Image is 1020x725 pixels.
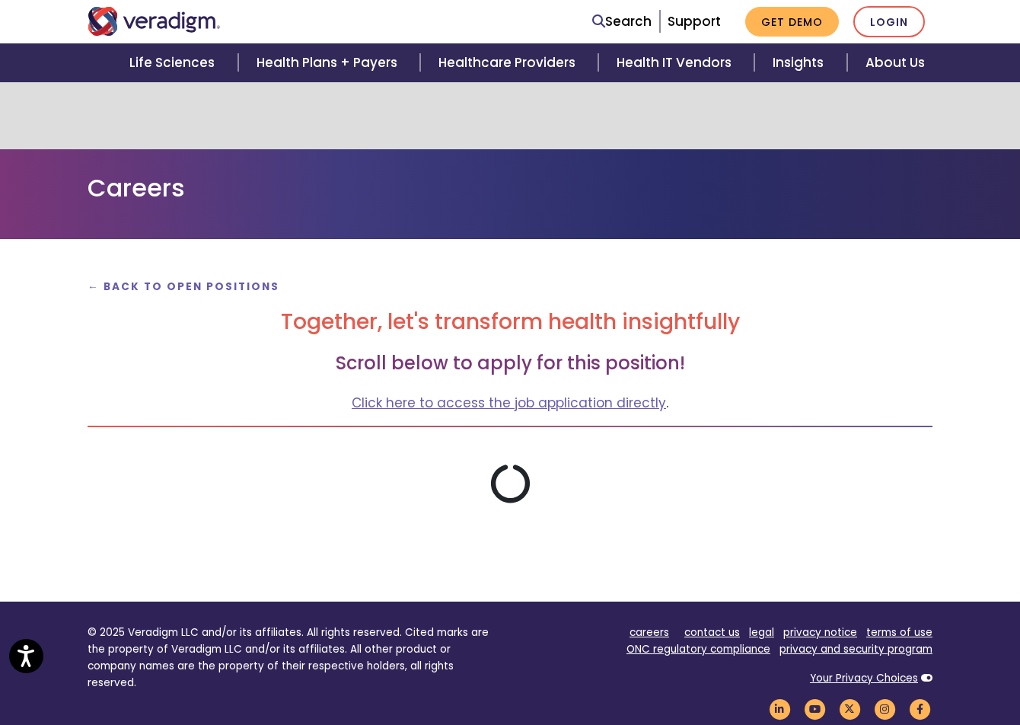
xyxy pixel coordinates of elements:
a: privacy and security program [779,642,932,656]
a: Healthcare Providers [420,43,598,82]
h1: Careers [88,174,932,203]
h2: Together, let's transform health insightfully [88,309,932,335]
a: Click here to access the job application directly [352,394,666,412]
a: Life Sciences [111,43,237,82]
a: Veradigm Instagram Link [872,701,897,716]
img: Veradigm logo [88,7,221,36]
a: Get Demo [745,7,839,37]
a: Health Plans + Payers [238,43,420,82]
h3: Scroll below to apply for this position! [88,353,932,375]
a: careers [630,625,669,640]
a: About Us [847,43,943,82]
a: Health IT Vendors [598,43,754,82]
p: © 2025 Veradigm LLC and/or its affiliates. All rights reserved. Cited marks are the property of V... [88,624,499,691]
a: Search [592,11,652,32]
p: . [88,393,932,414]
a: Your Privacy Choices [810,671,918,685]
a: Login [853,6,925,37]
a: Veradigm Facebook Link [907,701,932,716]
a: Veradigm YouTube Link [802,701,827,716]
a: ← Back to Open Positions [88,279,279,294]
a: Veradigm LinkedIn Link [767,701,792,716]
a: contact us [684,625,740,640]
a: ONC regulatory compliance [626,642,770,656]
a: Veradigm Twitter Link [837,701,862,716]
a: privacy notice [783,625,857,640]
a: legal [749,625,774,640]
a: Insights [754,43,846,82]
a: Support [668,12,721,30]
a: terms of use [866,625,932,640]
